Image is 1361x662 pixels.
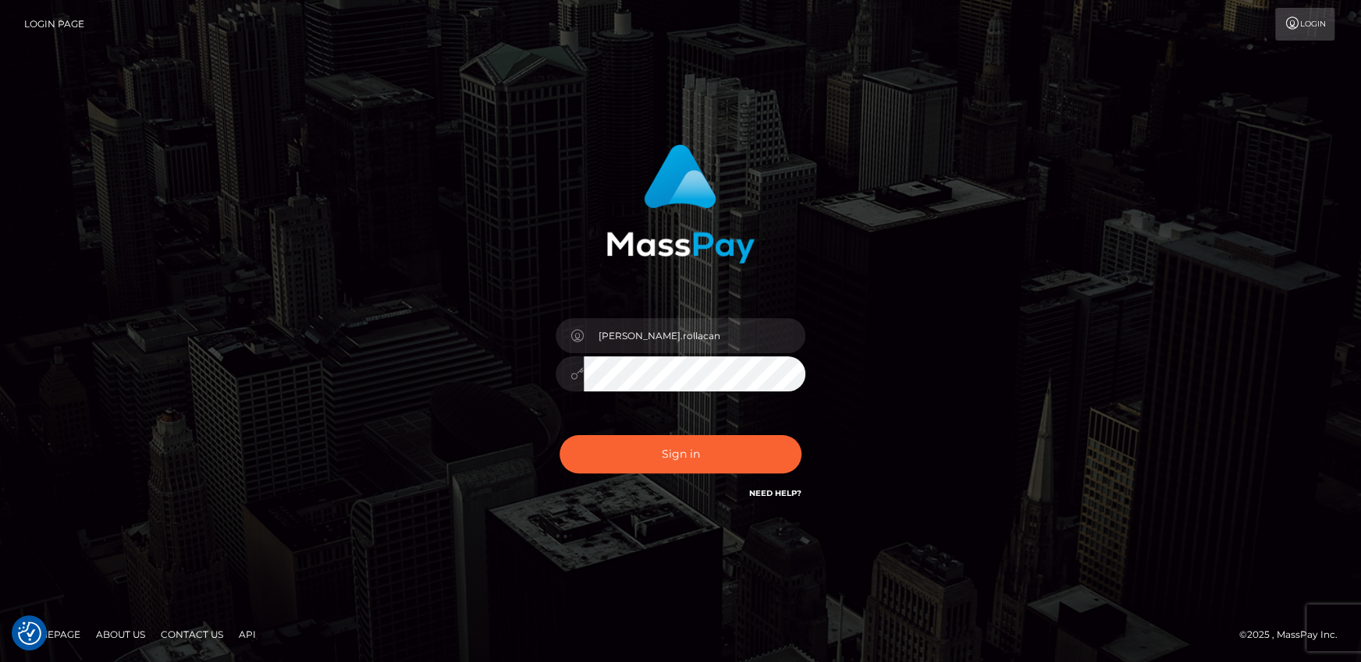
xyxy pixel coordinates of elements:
a: Need Help? [749,488,801,498]
img: MassPay Login [606,144,755,264]
img: Revisit consent button [18,621,41,645]
a: API [233,622,262,646]
input: Username... [584,318,805,353]
a: Homepage [17,622,87,646]
a: Contact Us [155,622,229,646]
a: About Us [90,622,151,646]
button: Sign in [560,435,801,473]
a: Login Page [24,8,84,41]
a: Login [1275,8,1334,41]
button: Consent Preferences [18,621,41,645]
div: © 2025 , MassPay Inc. [1239,626,1349,643]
